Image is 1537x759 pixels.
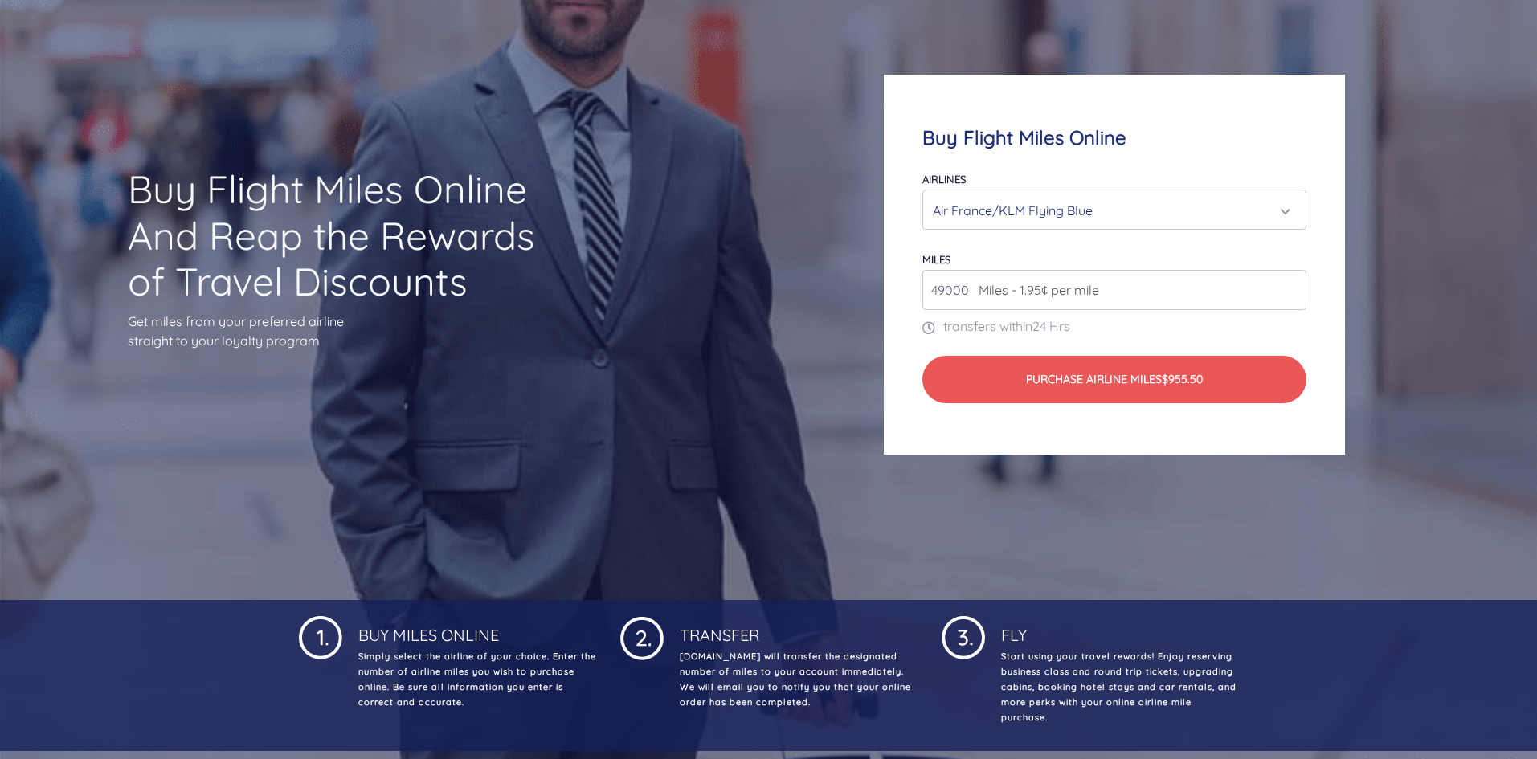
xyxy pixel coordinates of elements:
h4: Buy Miles Online [355,613,596,645]
p: transfers within [922,316,1306,336]
span: $955.50 [1162,372,1203,386]
div: Air France/KLM Flying Blue [933,195,1286,226]
p: [DOMAIN_NAME] will transfer the designated number of miles to your account immediately. We will e... [677,649,918,710]
img: 1 [942,613,985,659]
span: Miles - 1.95¢ per mile [971,280,1099,300]
p: Simply select the airline of your choice. Enter the number of airline miles you wish to purchase ... [355,649,596,710]
h4: Fly [998,613,1239,645]
span: 24 Hrs [1032,318,1070,334]
h4: Transfer [677,613,918,645]
img: 1 [299,613,342,659]
img: 1 [620,613,664,660]
p: Start using your travel rewards! Enjoy reserving business class and round trip tickets, upgrading... [998,649,1239,725]
button: Air France/KLM Flying Blue [922,190,1306,230]
label: miles [922,253,950,266]
label: Airlines [922,173,966,186]
h4: Buy Flight Miles Online [922,126,1306,149]
button: Purchase Airline Miles$955.50 [922,356,1306,403]
p: Get miles from your preferred airline straight to your loyalty program [128,312,563,350]
h1: Buy Flight Miles Online And Reap the Rewards of Travel Discounts [128,166,563,305]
